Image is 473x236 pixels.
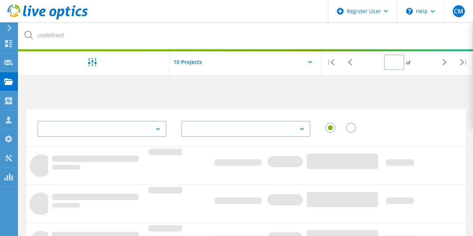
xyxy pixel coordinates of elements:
div: | [322,49,341,76]
span: CM [454,8,463,14]
svg: \n [406,8,413,15]
div: | [454,49,473,76]
a: Live Optics Dashboard [7,16,88,21]
span: of [406,59,410,66]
